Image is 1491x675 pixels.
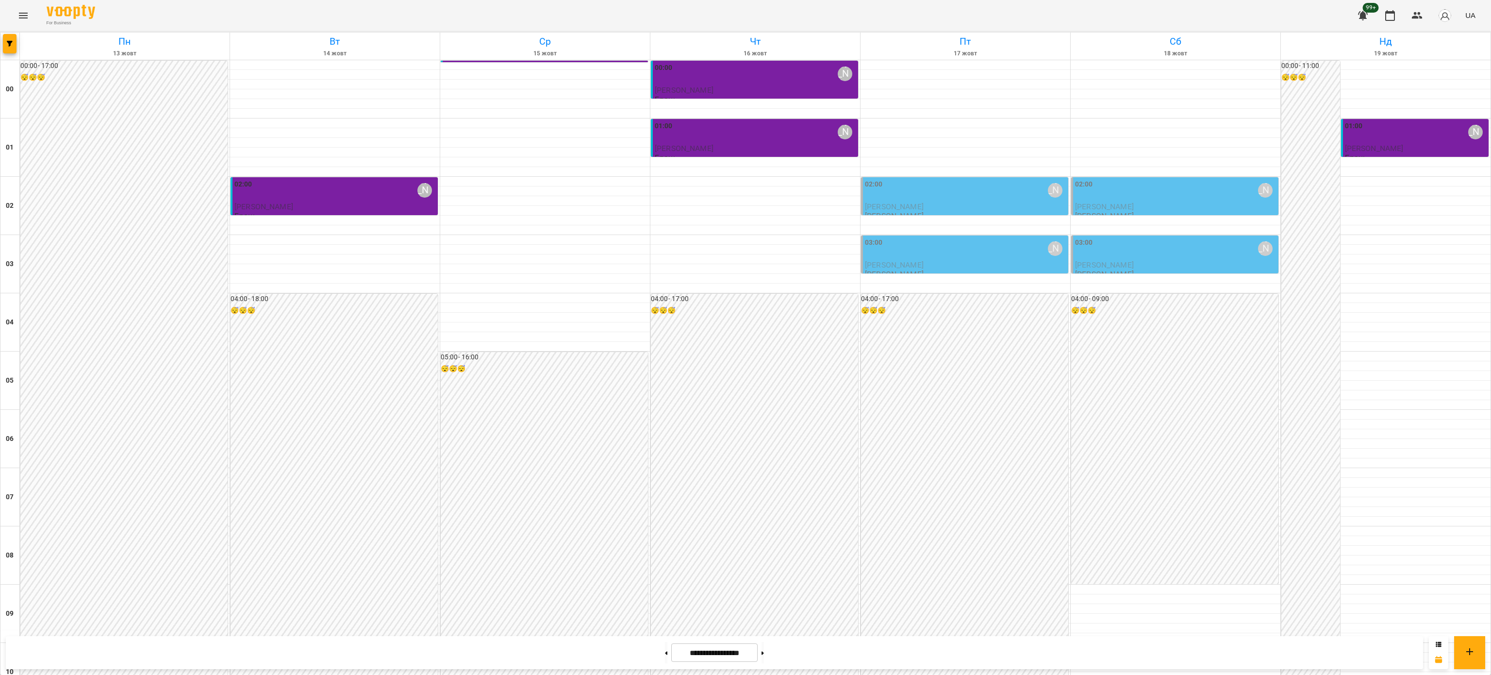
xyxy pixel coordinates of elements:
h6: 04:00 - 09:00 [1071,294,1278,304]
h6: 05:00 - 16:00 [441,352,648,363]
img: Voopty Logo [47,5,95,19]
h6: 00:00 - 17:00 [20,61,228,71]
p: Бронь [655,153,678,162]
h6: 13 жовт [21,49,228,58]
h6: 17 жовт [862,49,1069,58]
span: [PERSON_NAME] [234,202,293,211]
h6: 😴😴😴 [651,305,858,316]
h6: 00 [6,84,14,95]
p: [PERSON_NAME] [1075,212,1134,220]
h6: 04:00 - 17:00 [861,294,1068,304]
h6: 04:00 - 17:00 [651,294,858,304]
h6: 😴😴😴 [1281,72,1340,83]
button: UA [1461,6,1479,24]
p: [PERSON_NAME] [865,212,924,220]
h6: 09 [6,608,14,619]
h6: Чт [652,34,859,49]
h6: 😴😴😴 [861,305,1068,316]
span: [PERSON_NAME] [655,144,713,153]
h6: 19 жовт [1282,49,1489,58]
h6: Вт [232,34,438,49]
div: Столярчук Діана [1048,183,1062,198]
div: Столярчук Діана [417,183,432,198]
label: 02:00 [234,179,252,190]
h6: 05 [6,375,14,386]
h6: 04 [6,317,14,328]
p: [PERSON_NAME] [865,270,924,278]
h6: 😴😴😴 [20,72,228,83]
h6: 😴😴😴 [231,305,438,316]
span: For Business [47,20,95,26]
div: Столярчук Діана [1258,183,1273,198]
span: [PERSON_NAME] [865,202,924,211]
h6: 06 [6,434,14,444]
span: [PERSON_NAME] [1345,144,1404,153]
h6: 07 [6,492,14,503]
div: Столярчук Діана [838,67,852,81]
h6: 03 [6,259,14,270]
label: 03:00 [865,237,883,248]
h6: Ср [442,34,648,49]
button: Menu [12,4,35,27]
h6: 04:00 - 18:00 [231,294,438,304]
span: [PERSON_NAME] [865,260,924,270]
span: [PERSON_NAME] [1075,260,1134,270]
h6: Сб [1072,34,1279,49]
p: [PERSON_NAME] [1075,270,1134,278]
label: 02:00 [865,179,883,190]
label: 00:00 [655,63,673,73]
h6: Пн [21,34,228,49]
h6: 00:00 - 11:00 [1281,61,1340,71]
h6: 15 жовт [442,49,648,58]
h6: 02 [6,201,14,211]
h6: 18 жовт [1072,49,1279,58]
span: [PERSON_NAME] [655,85,713,95]
div: Столярчук Діана [1048,241,1062,256]
div: Столярчук Діана [838,125,852,139]
p: Бронь [1345,153,1368,162]
label: 01:00 [1345,121,1363,132]
h6: 14 жовт [232,49,438,58]
h6: 01 [6,142,14,153]
label: 01:00 [655,121,673,132]
h6: 16 жовт [652,49,859,58]
label: 03:00 [1075,237,1093,248]
h6: 😴😴😴 [1071,305,1278,316]
span: UA [1465,10,1475,20]
h6: 08 [6,550,14,561]
span: 99+ [1363,3,1379,13]
h6: Нд [1282,34,1489,49]
span: [PERSON_NAME] [1075,202,1134,211]
label: 02:00 [1075,179,1093,190]
h6: Пт [862,34,1069,49]
p: Бронь [655,95,678,103]
div: Столярчук Діана [1258,241,1273,256]
h6: 😴😴😴 [441,364,648,374]
img: avatar_s.png [1438,9,1452,22]
div: Столярчук Діана [1468,125,1483,139]
p: Бронь [234,212,257,220]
